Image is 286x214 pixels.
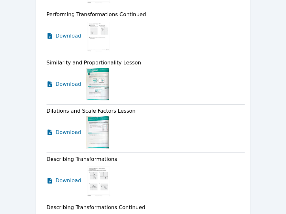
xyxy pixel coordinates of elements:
span: Similarity and Proportionality Lesson [47,60,141,66]
a: Download [47,68,81,100]
span: Download [56,129,81,136]
span: Download [56,80,81,88]
span: Download [56,32,81,40]
span: Describing Transformations Continued [47,204,145,210]
img: Dilations and Scale Factors Lesson [86,116,109,149]
span: Describing Transformations [47,156,117,162]
img: Describing Transformations [86,164,111,197]
span: Performing Transformations Continued [47,11,146,17]
a: Download [47,20,81,52]
a: Download [47,116,81,149]
img: Performing Transformations Continued [86,20,111,52]
a: Download [47,164,81,197]
span: Dilations and Scale Factors Lesson [47,108,136,114]
span: Download [56,177,81,185]
img: Similarity and Proportionality Lesson [86,68,109,100]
